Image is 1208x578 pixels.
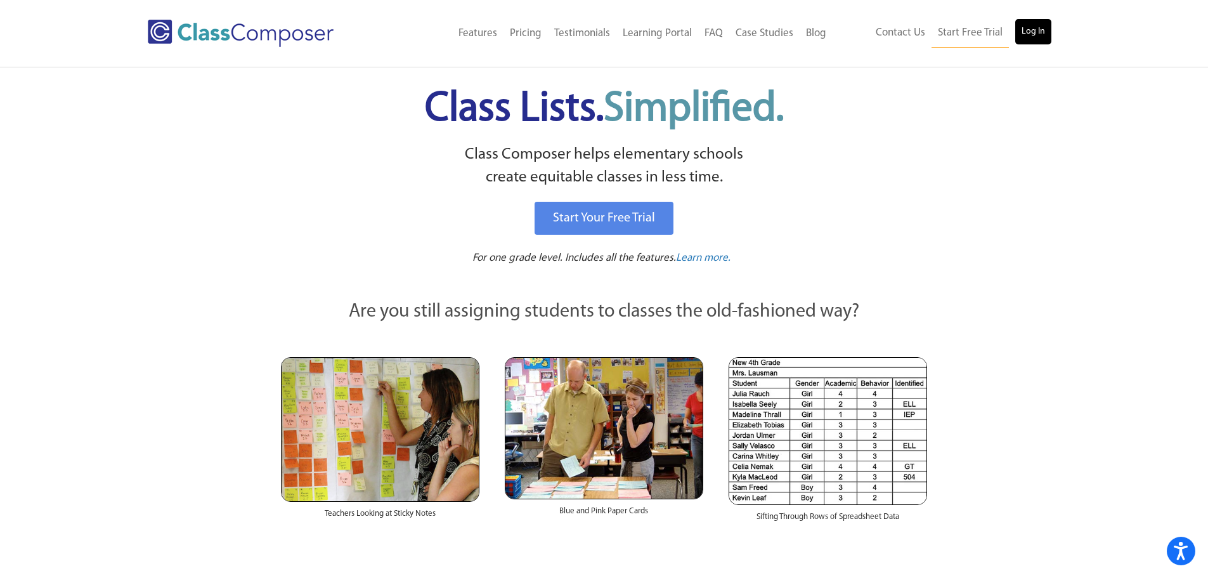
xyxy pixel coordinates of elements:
div: Sifting Through Rows of Spreadsheet Data [729,505,927,535]
nav: Header Menu [386,20,833,48]
div: Teachers Looking at Sticky Notes [281,502,479,532]
a: Log In [1015,19,1051,44]
div: Blue and Pink Paper Cards [505,499,703,530]
p: Are you still assigning students to classes the old-fashioned way? [281,298,928,326]
span: For one grade level. Includes all the features. [472,253,676,263]
a: Features [452,20,503,48]
nav: Header Menu [833,19,1051,48]
a: Pricing [503,20,548,48]
span: Learn more. [676,253,731,263]
a: Testimonials [548,20,616,48]
span: Simplified. [604,89,784,130]
span: Start Your Free Trial [553,212,655,225]
a: Contact Us [869,19,932,47]
a: Blog [800,20,833,48]
span: Class Lists. [425,89,784,130]
a: Case Studies [729,20,800,48]
img: Class Composer [148,20,334,47]
img: Teachers Looking at Sticky Notes [281,357,479,502]
a: Start Free Trial [932,19,1009,48]
p: Class Composer helps elementary schools create equitable classes in less time. [279,143,930,190]
img: Spreadsheets [729,357,927,505]
a: Learning Portal [616,20,698,48]
img: Blue and Pink Paper Cards [505,357,703,499]
a: FAQ [698,20,729,48]
a: Start Your Free Trial [535,202,673,235]
a: Learn more. [676,251,731,266]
